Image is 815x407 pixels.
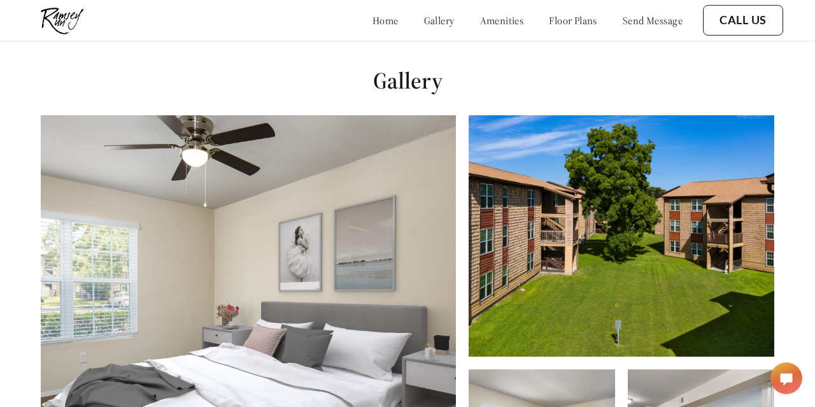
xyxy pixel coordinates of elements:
img: Company logo [32,3,92,38]
a: floor plans [549,14,597,27]
button: Call Us [703,5,783,36]
a: gallery [424,14,455,27]
img: Greenery [469,115,774,357]
a: amenities [480,14,524,27]
a: home [372,14,399,27]
a: Call Us [719,13,767,27]
a: send message [623,14,683,27]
